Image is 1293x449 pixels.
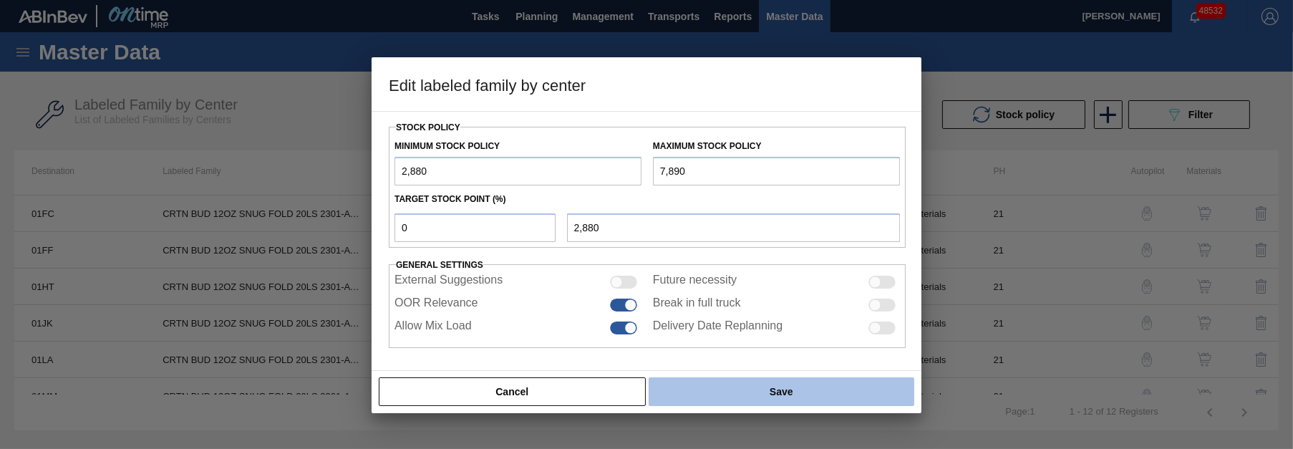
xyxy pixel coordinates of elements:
[379,377,646,406] button: Cancel
[649,377,914,406] button: Save
[394,296,478,314] label: OOR Relevance
[394,274,503,291] label: External Suggestions
[372,57,921,112] h3: Edit labeled family by center
[653,296,741,314] label: Break in full truck
[653,141,762,151] label: Maximum Stock Policy
[396,122,460,132] label: Stock Policy
[653,274,737,291] label: Future necessity
[394,141,500,151] label: Minimum Stock Policy
[394,319,472,337] label: Allow Mix Load
[653,319,783,337] label: Delivery Date Replanning
[396,260,483,270] span: General settings
[394,194,506,204] label: Target Stock Point (%)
